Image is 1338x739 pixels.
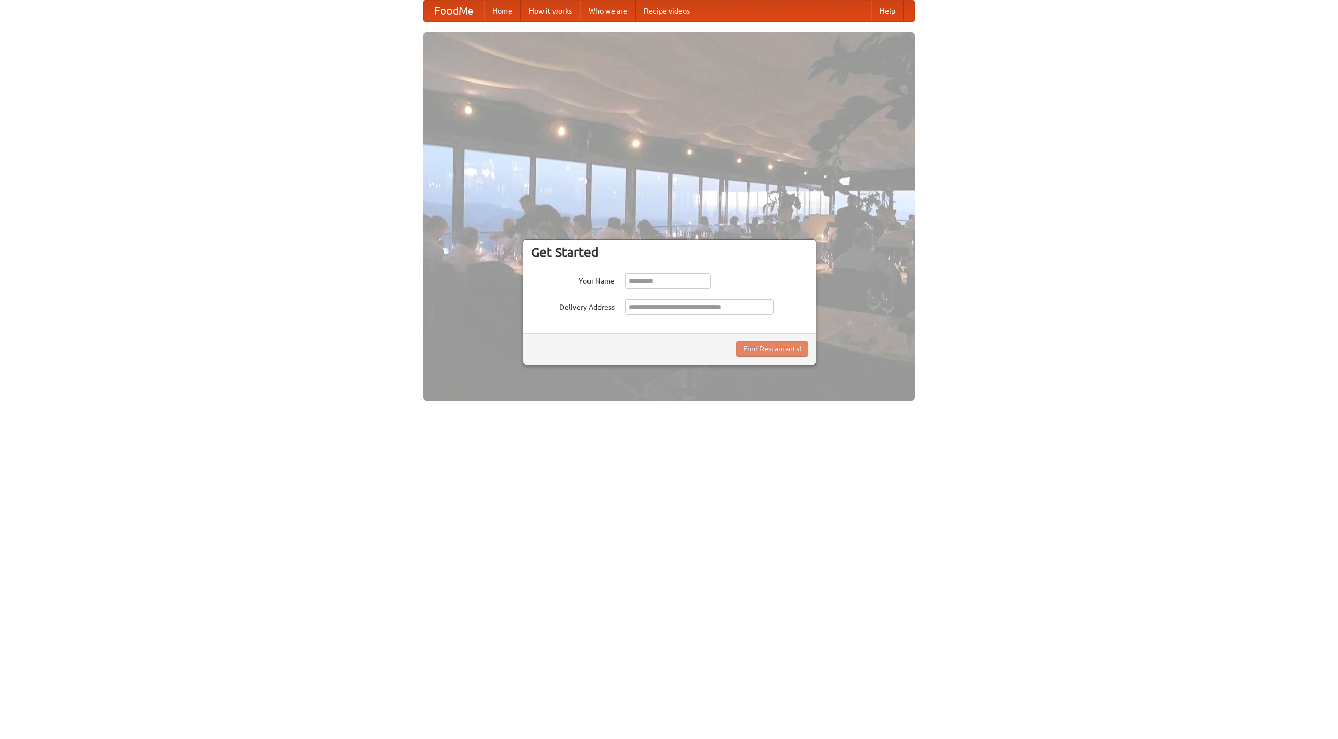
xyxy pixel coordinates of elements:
a: How it works [521,1,580,21]
a: Recipe videos [636,1,698,21]
a: Home [484,1,521,21]
h3: Get Started [531,244,808,260]
button: Find Restaurants! [736,341,808,357]
a: FoodMe [424,1,484,21]
a: Who we are [580,1,636,21]
label: Delivery Address [531,299,615,312]
a: Help [871,1,904,21]
label: Your Name [531,273,615,286]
